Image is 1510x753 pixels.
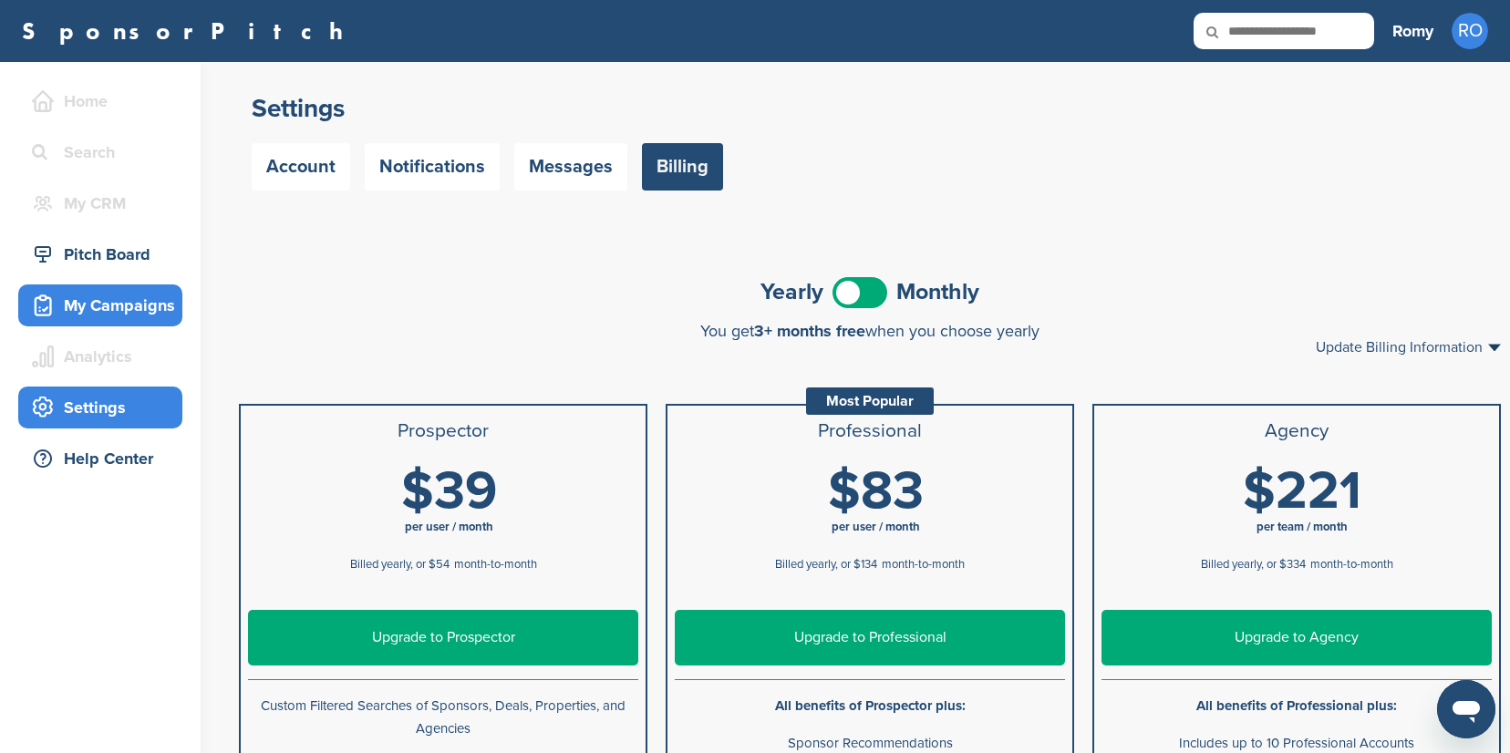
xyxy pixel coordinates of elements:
span: per team / month [1257,520,1348,534]
a: Upgrade to Professional [675,610,1065,665]
h3: Professional [675,420,1065,442]
h2: Settings [252,92,1488,125]
a: SponsorPitch [22,19,355,43]
a: Romy [1392,11,1433,51]
div: Settings [27,391,182,424]
h3: Agency [1101,420,1492,442]
a: Billing [642,143,723,191]
span: RO [1452,13,1488,49]
a: Search [18,131,182,173]
span: Yearly [760,281,823,304]
div: Pitch Board [27,238,182,271]
a: Upgrade to Agency [1101,610,1492,665]
span: month-to-month [1310,557,1393,572]
span: per user / month [405,520,493,534]
span: Billed yearly, or $334 [1201,557,1306,572]
iframe: Button to launch messaging window [1437,680,1495,738]
div: Analytics [27,340,182,373]
span: Billed yearly, or $134 [775,557,877,572]
a: Update Billing Information [1316,340,1501,355]
a: My Campaigns [18,284,182,326]
p: Custom Filtered Searches of Sponsors, Deals, Properties, and Agencies [248,695,638,740]
a: Account [252,143,350,191]
a: Pitch Board [18,233,182,275]
div: Search [27,136,182,169]
b: All benefits of Prospector plus: [775,697,966,714]
div: My Campaigns [27,289,182,322]
div: Most Popular [806,387,934,415]
a: Settings [18,387,182,428]
div: Help Center [27,442,182,475]
a: Upgrade to Prospector [248,610,638,665]
div: You get when you choose yearly [239,322,1501,340]
span: month-to-month [454,557,537,572]
span: month-to-month [882,557,965,572]
h3: Prospector [248,420,638,442]
h3: Romy [1392,18,1433,44]
span: Billed yearly, or $54 [350,557,450,572]
div: My CRM [27,187,182,220]
span: $83 [828,459,924,523]
a: My CRM [18,182,182,224]
span: $39 [401,459,497,523]
span: 3+ months free [754,321,865,341]
a: Help Center [18,438,182,480]
b: All benefits of Professional plus: [1196,697,1397,714]
a: Notifications [365,143,500,191]
a: Home [18,80,182,122]
div: Home [27,85,182,118]
span: Monthly [896,281,979,304]
a: Analytics [18,335,182,377]
span: $221 [1243,459,1361,523]
span: per user / month [832,520,920,534]
a: Messages [514,143,627,191]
